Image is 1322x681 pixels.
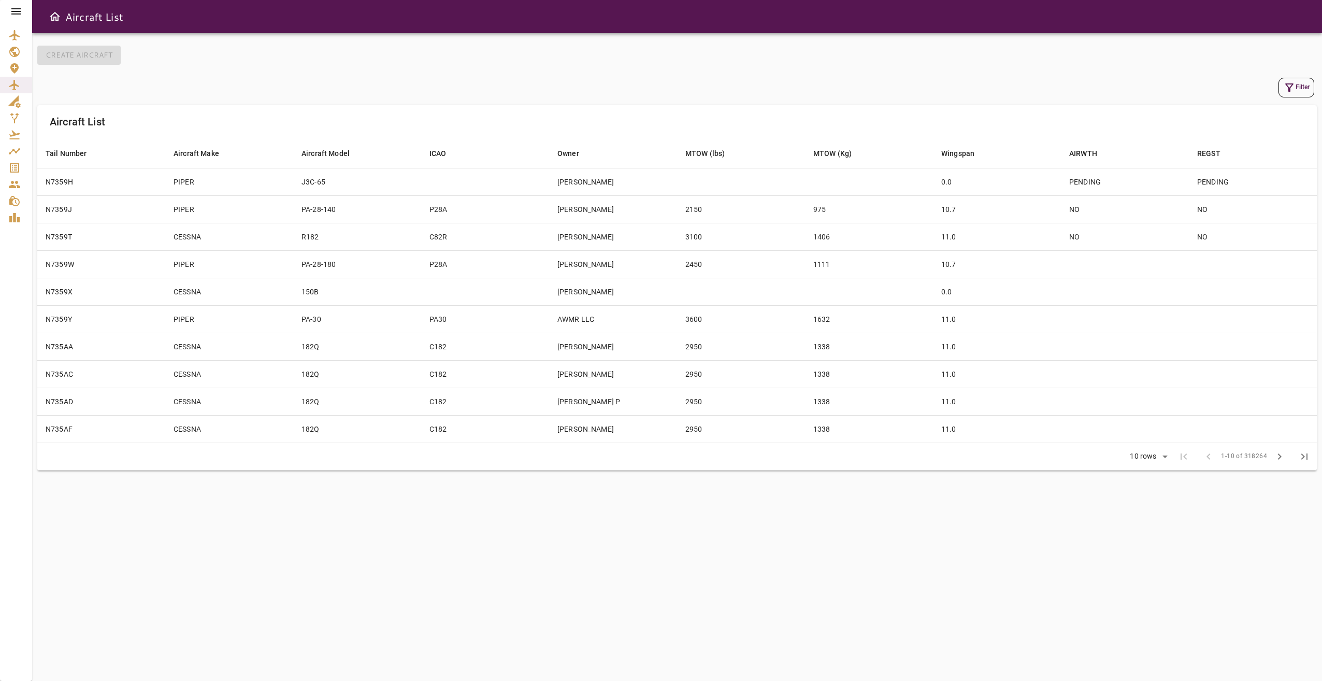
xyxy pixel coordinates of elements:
[805,195,933,223] td: 975
[1189,168,1317,195] td: PENDING
[1069,147,1097,160] div: AIRWTH
[293,278,421,305] td: 150B
[293,250,421,278] td: PA-28-180
[805,250,933,278] td: 1111
[677,223,805,250] td: 3100
[165,278,293,305] td: CESSNA
[429,147,447,160] div: ICAO
[549,305,677,333] td: AWMR LLC
[421,360,549,388] td: C182
[805,388,933,415] td: 1338
[293,195,421,223] td: PA-28-140
[1189,195,1317,223] td: NO
[421,333,549,360] td: C182
[293,388,421,415] td: 182Q
[37,195,165,223] td: N7359J
[557,147,579,160] div: Owner
[941,147,988,160] span: Wingspan
[37,223,165,250] td: N7359T
[933,415,1061,443] td: 11.0
[549,388,677,415] td: [PERSON_NAME] P
[1123,449,1171,464] div: 10 rows
[421,195,549,223] td: P28A
[293,333,421,360] td: 182Q
[37,388,165,415] td: N735AD
[37,333,165,360] td: N735AA
[549,360,677,388] td: [PERSON_NAME]
[805,415,933,443] td: 1338
[165,195,293,223] td: PIPER
[933,278,1061,305] td: 0.0
[677,250,805,278] td: 2450
[421,305,549,333] td: PA30
[421,415,549,443] td: C182
[165,305,293,333] td: PIPER
[1197,147,1220,160] div: REGST
[549,278,677,305] td: [PERSON_NAME]
[165,333,293,360] td: CESSNA
[1196,444,1221,469] span: Previous Page
[429,147,460,160] span: ICAO
[174,147,219,160] div: Aircraft Make
[805,223,933,250] td: 1406
[165,223,293,250] td: CESSNA
[805,333,933,360] td: 1338
[293,223,421,250] td: R182
[301,147,350,160] div: Aircraft Model
[933,168,1061,195] td: 0.0
[933,333,1061,360] td: 11.0
[293,305,421,333] td: PA-30
[933,360,1061,388] td: 11.0
[685,147,739,160] span: MTOW (lbs)
[933,250,1061,278] td: 10.7
[549,415,677,443] td: [PERSON_NAME]
[677,388,805,415] td: 2950
[557,147,593,160] span: Owner
[677,305,805,333] td: 3600
[37,415,165,443] td: N735AF
[1061,223,1189,250] td: NO
[677,333,805,360] td: 2950
[301,147,363,160] span: Aircraft Model
[165,388,293,415] td: CESSNA
[165,415,293,443] td: CESSNA
[174,147,233,160] span: Aircraft Make
[421,388,549,415] td: C182
[65,8,123,25] h6: Aircraft List
[1292,444,1317,469] span: Last Page
[37,360,165,388] td: N735AC
[421,223,549,250] td: C82R
[677,360,805,388] td: 2950
[1221,451,1267,462] span: 1-10 of 318264
[293,415,421,443] td: 182Q
[1197,147,1234,160] span: REGST
[549,250,677,278] td: [PERSON_NAME]
[46,147,87,160] div: Tail Number
[1189,223,1317,250] td: NO
[37,250,165,278] td: N7359W
[1061,168,1189,195] td: PENDING
[165,250,293,278] td: PIPER
[1061,195,1189,223] td: NO
[421,250,549,278] td: P28A
[1069,147,1111,160] span: AIRWTH
[549,333,677,360] td: [PERSON_NAME]
[1278,78,1314,97] button: Filter
[933,223,1061,250] td: 11.0
[549,168,677,195] td: [PERSON_NAME]
[1298,450,1311,463] span: last_page
[1267,444,1292,469] span: Next Page
[941,147,974,160] div: Wingspan
[165,360,293,388] td: CESSNA
[677,195,805,223] td: 2150
[677,415,805,443] td: 2950
[1273,450,1286,463] span: chevron_right
[813,147,852,160] div: MTOW (Kg)
[933,195,1061,223] td: 10.7
[685,147,725,160] div: MTOW (lbs)
[45,6,65,27] button: Open drawer
[37,305,165,333] td: N7359Y
[549,195,677,223] td: [PERSON_NAME]
[293,168,421,195] td: J3C-65
[933,305,1061,333] td: 11.0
